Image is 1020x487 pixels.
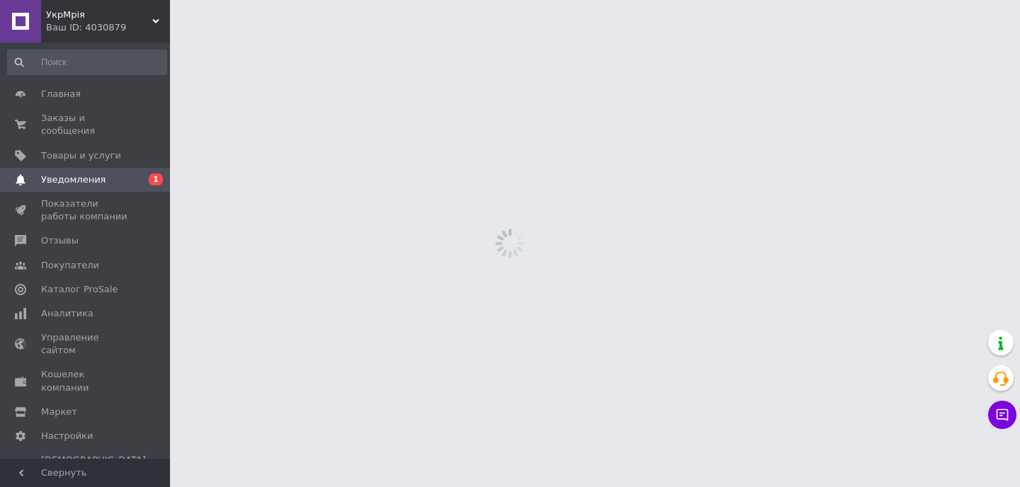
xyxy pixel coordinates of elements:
span: УкрМрія [46,8,152,21]
span: Главная [41,88,81,101]
span: Покупатели [41,259,99,272]
div: Ваш ID: 4030879 [46,21,170,34]
span: Заказы и сообщения [41,112,131,137]
span: Отзывы [41,234,79,247]
span: 1 [149,173,163,185]
button: Чат с покупателем [988,401,1016,429]
span: Маркет [41,406,77,418]
span: Настройки [41,430,93,442]
span: Показатели работы компании [41,197,131,223]
span: Аналитика [41,307,93,320]
input: Поиск [7,50,167,75]
span: Уведомления [41,173,106,186]
span: Кошелек компании [41,368,131,394]
span: Каталог ProSale [41,283,118,296]
span: Товары и услуги [41,149,121,162]
span: Управление сайтом [41,331,131,357]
